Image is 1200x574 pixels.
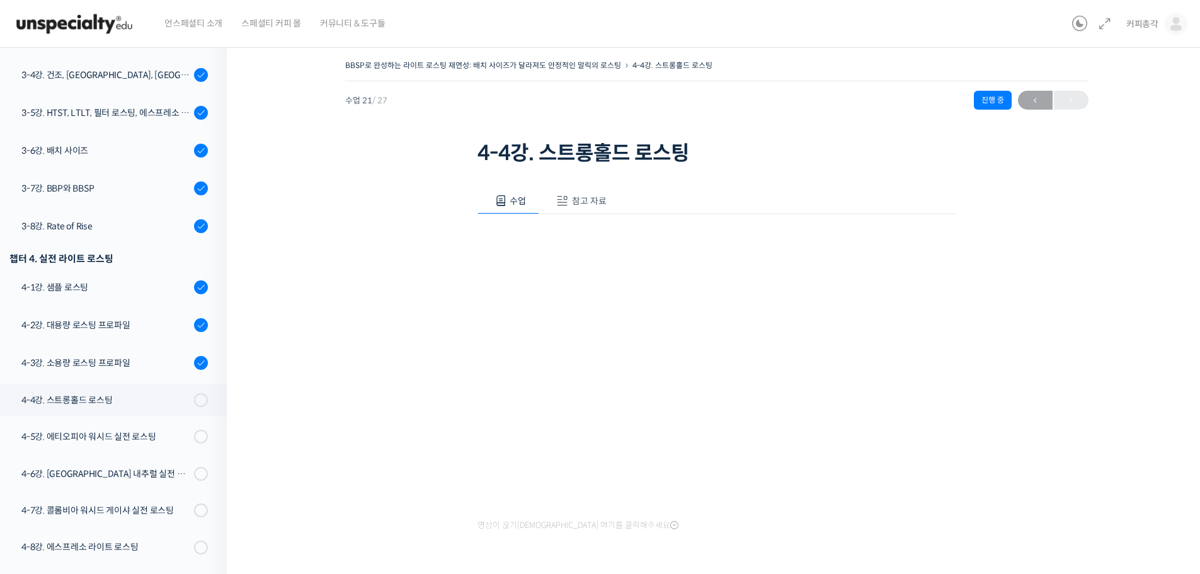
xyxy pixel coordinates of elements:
span: 대화 [115,419,130,429]
a: 설정 [163,399,242,431]
a: 대화 [83,399,163,431]
span: 홈 [40,418,47,428]
a: 홈 [4,399,83,431]
span: 설정 [195,418,210,428]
